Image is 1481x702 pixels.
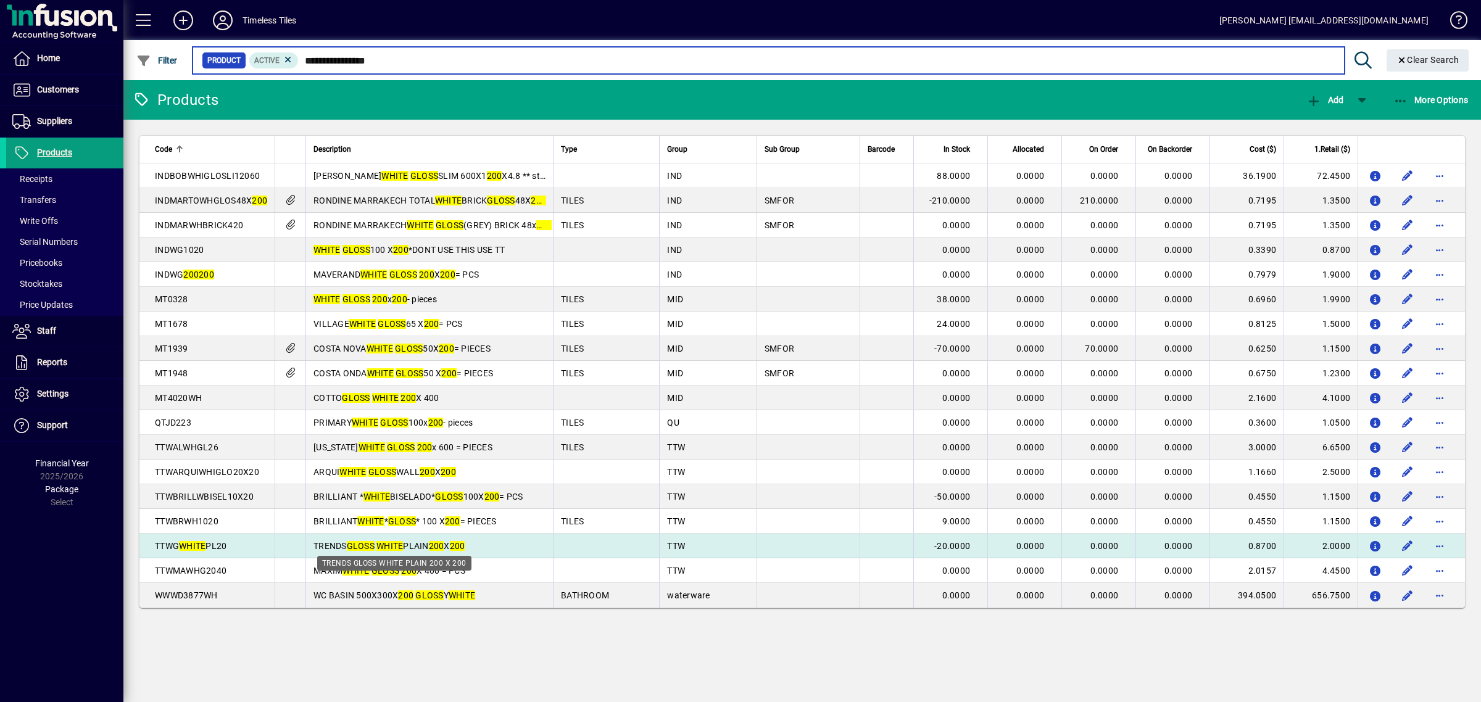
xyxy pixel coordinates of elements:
[12,174,52,184] span: Receipts
[45,484,78,494] span: Package
[942,245,971,255] span: 0.0000
[12,216,58,226] span: Write Offs
[667,142,687,156] span: Group
[6,189,123,210] a: Transfers
[313,467,456,477] span: ARQUI WALL X
[6,168,123,189] a: Receipts
[561,442,584,452] span: TILES
[6,75,123,105] a: Customers
[942,467,971,477] span: 0.0000
[155,368,188,378] span: MT1948
[667,393,683,403] span: MID
[561,196,584,205] span: TILES
[487,196,515,205] em: GLOSS
[1430,462,1450,482] button: More options
[6,210,123,231] a: Write Offs
[1430,289,1450,309] button: More options
[155,245,204,255] span: INDWG1020
[155,220,243,230] span: INDMARWHBRICK420
[1398,314,1417,334] button: Edit
[765,344,794,353] span: SMFOR
[1209,188,1284,213] td: 0.7195
[155,418,191,427] span: QTJD223
[1393,95,1469,105] span: More Options
[1209,213,1284,237] td: 0.7195
[155,319,188,329] span: MT1678
[12,195,56,205] span: Transfers
[1430,536,1450,556] button: More options
[1209,312,1284,336] td: 0.8125
[1090,368,1119,378] span: 0.0000
[561,294,584,304] span: TILES
[313,442,492,452] span: [US_STATE] x 600 = PIECES
[37,116,72,126] span: Suppliers
[359,442,385,452] em: WHITE
[1284,336,1358,361] td: 1.1500
[1398,240,1417,260] button: Edit
[1250,142,1276,156] span: Cost ($)
[372,393,399,403] em: WHITE
[1089,142,1118,156] span: On Order
[313,220,581,230] span: RONDINE MARRAKECH (GREY) BRICK 48x - pieces
[942,220,971,230] span: 0.0000
[252,196,267,205] em: 200
[37,147,72,157] span: Products
[765,220,794,230] span: SMFOR
[1209,237,1284,262] td: 0.3390
[934,344,970,353] span: -70.0000
[1398,413,1417,432] button: Edit
[1016,492,1045,502] span: 0.0000
[445,516,460,526] em: 200
[1016,171,1045,181] span: 0.0000
[1284,484,1358,509] td: 1.1500
[1090,270,1119,279] span: 0.0000
[387,442,415,452] em: GLOSS
[420,467,435,477] em: 200
[155,467,259,477] span: TTWARQUIWHIGLO20X20
[313,196,570,205] span: RONDINE MARRAKECH TOTAL BRICK 48X -piece
[1430,585,1450,605] button: More options
[1164,344,1193,353] span: 0.0000
[921,142,981,156] div: In Stock
[6,106,123,137] a: Suppliers
[1284,435,1358,460] td: 6.6500
[1016,270,1045,279] span: 0.0000
[1398,462,1417,482] button: Edit
[1430,437,1450,457] button: More options
[388,516,416,526] em: GLOSS
[531,196,546,205] em: 200
[1430,363,1450,383] button: More options
[1398,339,1417,358] button: Edit
[254,56,280,65] span: Active
[1430,191,1450,210] button: More options
[1390,89,1472,111] button: More Options
[6,294,123,315] a: Price Updates
[389,270,417,279] em: GLOSS
[1219,10,1429,30] div: [PERSON_NAME] [EMAIL_ADDRESS][DOMAIN_NAME]
[1430,511,1450,531] button: More options
[441,368,457,378] em: 200
[667,418,679,427] span: QU
[363,492,390,502] em: WHITE
[1143,142,1203,156] div: On Backorder
[667,245,682,255] span: IND
[667,467,685,477] span: TTW
[313,393,439,403] span: COTTO X 400
[367,368,394,378] em: WHITE
[243,10,296,30] div: Timeless Tiles
[352,418,378,427] em: WHITE
[407,220,433,230] em: WHITE
[667,294,683,304] span: MID
[765,368,794,378] span: SMFOR
[1016,245,1045,255] span: 0.0000
[436,220,463,230] em: GLOSS
[1164,245,1193,255] span: 0.0000
[1430,561,1450,580] button: More options
[12,237,78,247] span: Serial Numbers
[765,142,800,156] span: Sub Group
[942,270,971,279] span: 0.0000
[1016,196,1045,205] span: 0.0000
[6,379,123,410] a: Settings
[35,458,89,468] span: Financial Year
[1090,418,1119,427] span: 0.0000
